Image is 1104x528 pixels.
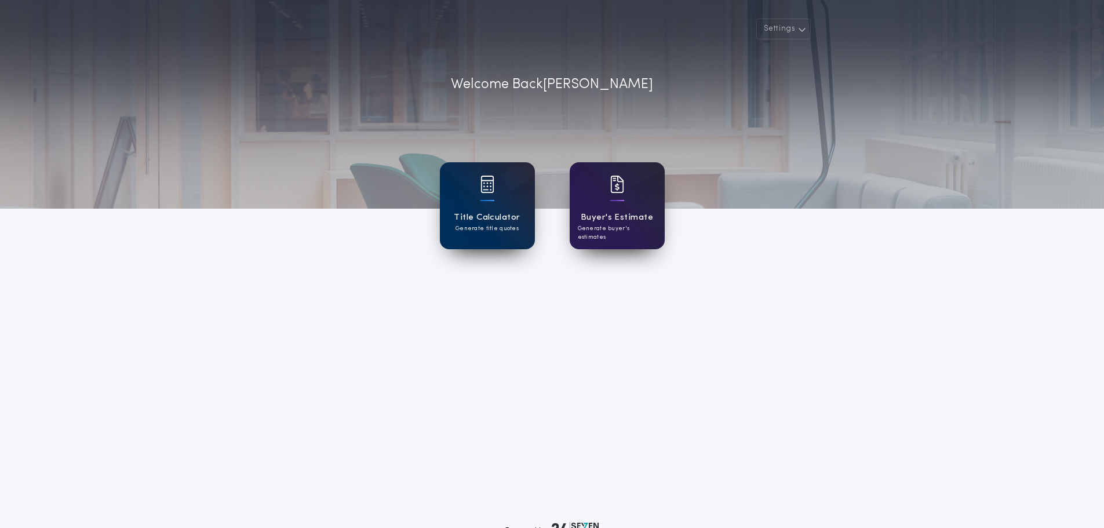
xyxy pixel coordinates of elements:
[610,176,624,193] img: card icon
[578,224,657,242] p: Generate buyer's estimates
[451,74,653,95] p: Welcome Back [PERSON_NAME]
[456,224,519,233] p: Generate title quotes
[581,211,653,224] h1: Buyer's Estimate
[756,19,811,39] button: Settings
[440,162,535,249] a: card iconTitle CalculatorGenerate title quotes
[480,176,494,193] img: card icon
[570,162,665,249] a: card iconBuyer's EstimateGenerate buyer's estimates
[454,211,520,224] h1: Title Calculator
